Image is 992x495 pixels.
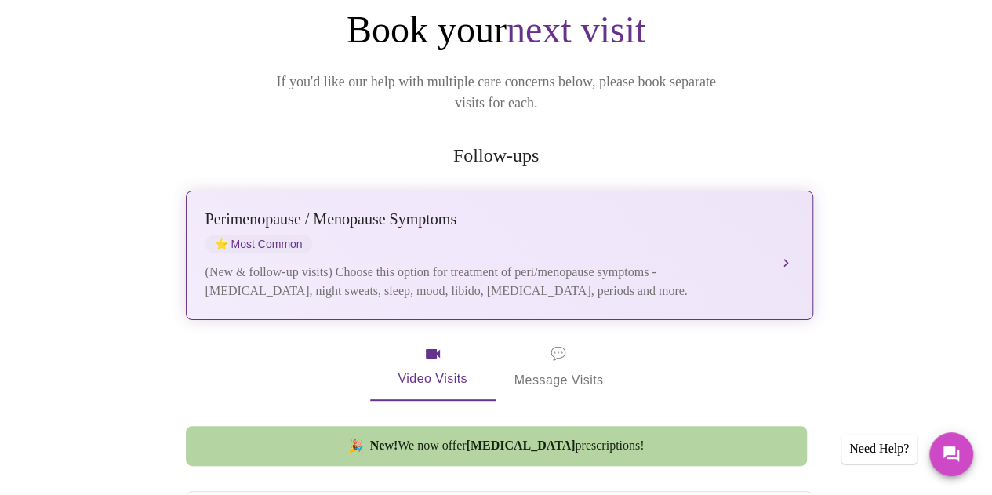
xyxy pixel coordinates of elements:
strong: [MEDICAL_DATA] [466,439,575,452]
div: Perimenopause / Menopause Symptoms [205,210,762,228]
h2: Follow-ups [183,145,810,166]
span: Video Visits [389,344,477,390]
button: Perimenopause / Menopause SymptomsstarMost Common(New & follow-up visits) Choose this option for ... [186,191,813,320]
h1: Book your [183,7,810,53]
div: Need Help? [841,434,917,464]
span: star [215,238,228,250]
span: Most Common [205,235,312,253]
strong: New! [370,439,398,452]
button: Messages [929,432,973,476]
span: Message Visits [514,343,604,391]
span: next visit [507,9,645,50]
span: new [348,439,364,453]
div: (New & follow-up visits) Choose this option for treatment of peri/menopause symptoms - [MEDICAL_D... [205,263,762,300]
span: message [551,343,566,365]
p: If you'd like our help with multiple care concerns below, please book separate visits for each. [255,71,738,114]
span: We now offer prescriptions! [370,439,645,453]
